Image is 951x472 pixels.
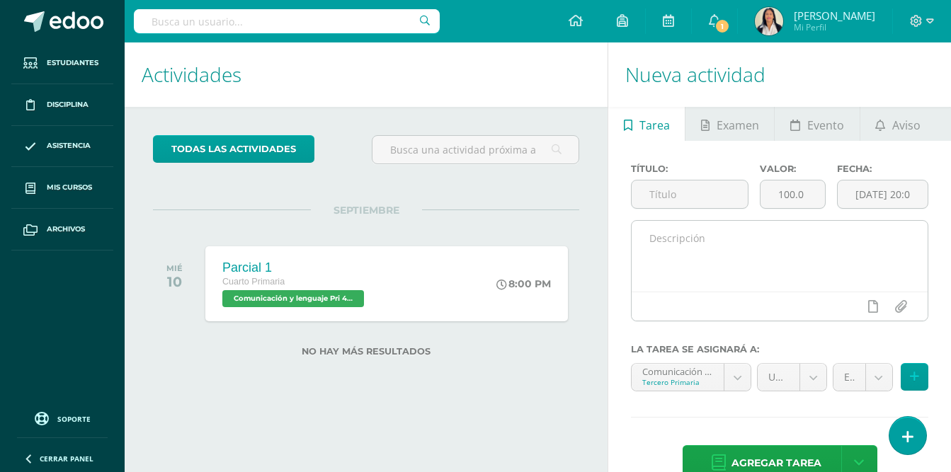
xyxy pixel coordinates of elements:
[496,277,551,290] div: 8:00 PM
[11,209,113,251] a: Archivos
[860,107,936,141] a: Aviso
[768,364,789,391] span: Unidad 4
[11,167,113,209] a: Mis cursos
[632,180,748,208] input: Título
[47,140,91,151] span: Asistencia
[892,108,921,142] span: Aviso
[717,108,759,142] span: Examen
[794,8,875,23] span: [PERSON_NAME]
[838,180,928,208] input: Fecha de entrega
[153,135,314,163] a: todas las Actividades
[631,163,748,174] label: Título:
[760,163,826,174] label: Valor:
[222,277,285,287] span: Cuarto Primaria
[714,18,730,34] span: 1
[222,260,368,275] div: Parcial 1
[11,126,113,168] a: Asistencia
[625,42,934,107] h1: Nueva actividad
[11,42,113,84] a: Estudiantes
[47,182,92,193] span: Mis cursos
[775,107,859,141] a: Evento
[844,364,855,391] span: EXAMEN FINAl EFU4 (20.0%)
[166,273,183,290] div: 10
[17,408,108,427] a: Soporte
[47,224,85,235] span: Archivos
[833,364,892,391] a: EXAMEN FINAl EFU4 (20.0%)
[153,346,579,357] label: No hay más resultados
[642,377,713,387] div: Tercero Primaria
[142,42,591,107] h1: Actividades
[311,204,422,217] span: SEPTIEMBRE
[807,108,844,142] span: Evento
[758,364,826,391] a: Unidad 4
[631,344,928,355] label: La tarea se asignará a:
[639,108,670,142] span: Tarea
[222,290,364,307] span: Comunicación y lenguaje Pri 4 'A'
[761,180,825,208] input: Puntos máximos
[40,454,93,464] span: Cerrar panel
[372,136,579,163] input: Busca una actividad próxima aquí...
[47,57,98,69] span: Estudiantes
[685,107,774,141] a: Examen
[608,107,685,141] a: Tarea
[794,21,875,33] span: Mi Perfil
[166,263,183,273] div: MIÉ
[642,364,713,377] div: Comunicación y lenguaje Pri 3 'A'
[755,7,783,35] img: efadfde929624343223942290f925837.png
[47,99,89,110] span: Disciplina
[57,414,91,424] span: Soporte
[134,9,440,33] input: Busca un usuario...
[837,163,928,174] label: Fecha:
[632,364,751,391] a: Comunicación y lenguaje Pri 3 'A'Tercero Primaria
[11,84,113,126] a: Disciplina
